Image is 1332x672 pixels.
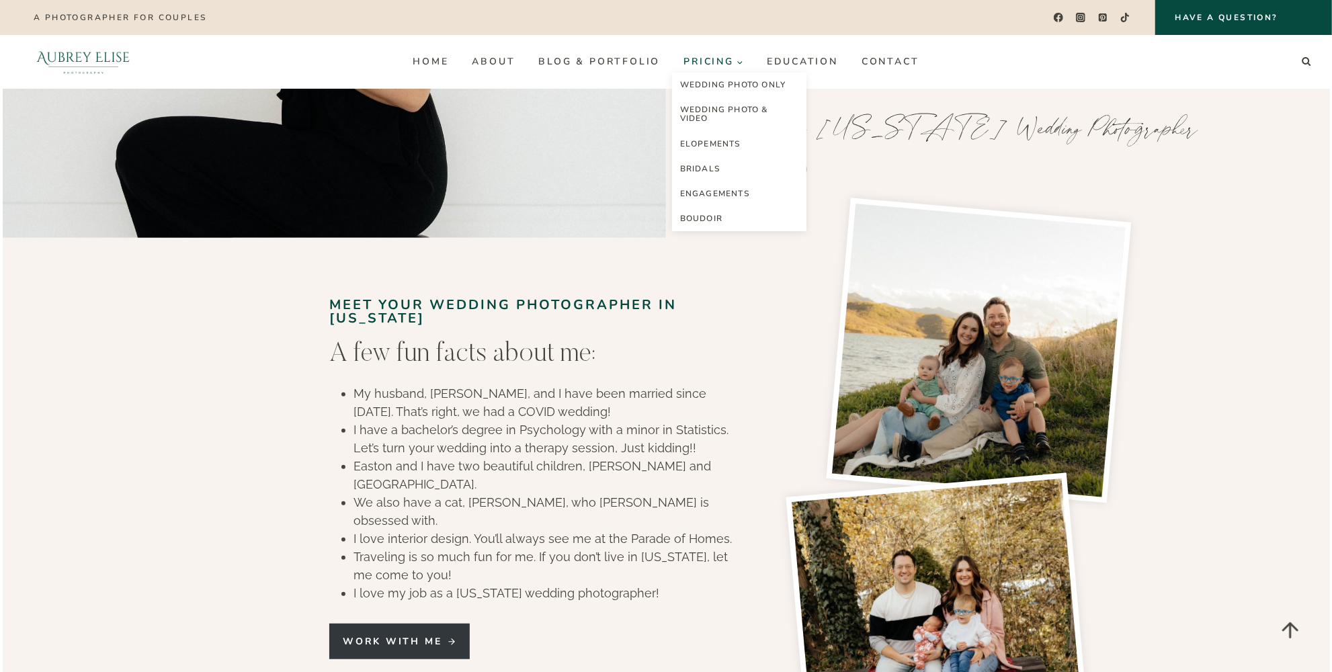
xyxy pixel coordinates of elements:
[672,157,806,181] a: Bridals
[329,624,470,659] a: Work with me
[353,493,736,530] li: We also have a cat, [PERSON_NAME], who [PERSON_NAME] is obsessed with.
[401,51,931,73] nav: Primary
[672,181,806,206] a: Engagements
[1297,52,1316,71] button: View Search Form
[329,339,736,371] h3: A few fun facts about me:
[343,634,442,648] span: Work with me
[1048,8,1068,28] a: Facebook
[353,384,736,421] li: My husband, [PERSON_NAME], and I have been married since [DATE]. That’s right, we had a COVID wed...
[755,51,849,73] a: Education
[672,132,806,157] a: Elopements
[672,97,806,131] a: Wedding Photo & Video
[726,116,1209,140] p: Your top [US_STATE] Wedding Photographer
[16,35,151,89] img: Aubrey Elise Photography
[353,421,736,457] li: I have a bachelor’s degree in Psychology with a minor in Statistics. Let’s turn your wedding into...
[1268,608,1312,652] a: Scroll to top
[826,198,1131,503] img: family of four at little dell reservoir
[329,298,736,325] h2: Meet your wedding photographer in [US_STATE]
[460,51,527,73] a: About
[353,584,736,602] li: I love my job as a [US_STATE] wedding photographer!
[1116,8,1135,28] a: TikTok
[353,530,736,548] li: I love interior design. You’ll always see me at the Parade of Homes.
[353,457,736,493] li: Easton and I have two beautiful children, [PERSON_NAME] and [GEOGRAPHIC_DATA].
[672,73,806,97] a: Wedding Photo Only
[401,51,460,73] a: Home
[672,206,806,231] a: Boudoir
[353,548,736,584] li: Traveling is so much fun for me. If you don’t live in [US_STATE], let me come to you!
[672,51,755,73] button: Child menu of Pricing
[1071,8,1091,28] a: Instagram
[1093,8,1113,28] a: Pinterest
[527,51,672,73] a: Blog & Portfolio
[850,51,931,73] a: Contact
[34,13,206,22] p: A photographer for couples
